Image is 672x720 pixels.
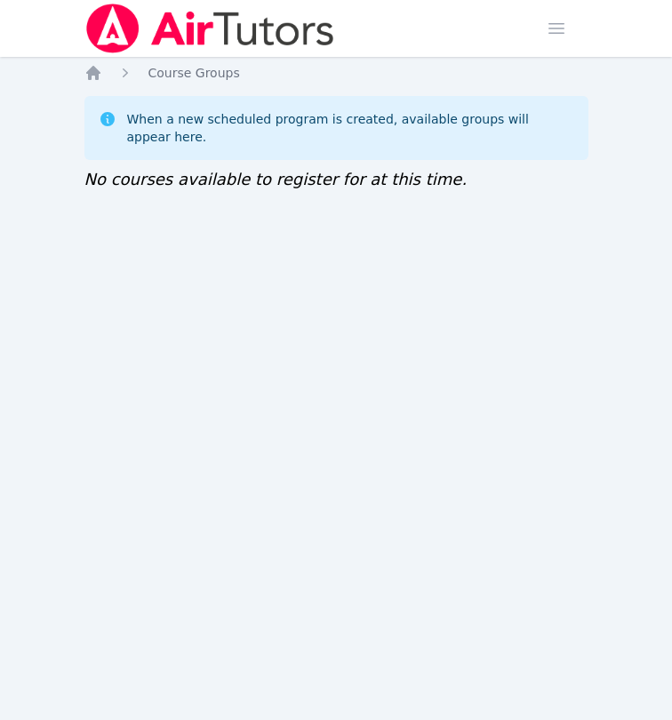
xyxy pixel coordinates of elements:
span: Course Groups [148,66,240,80]
span: No courses available to register for at this time. [84,170,468,188]
nav: Breadcrumb [84,64,588,82]
a: Course Groups [148,64,240,82]
div: When a new scheduled program is created, available groups will appear here. [127,110,574,146]
img: Air Tutors [84,4,336,53]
